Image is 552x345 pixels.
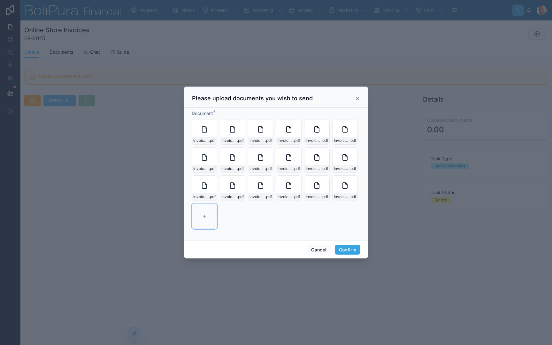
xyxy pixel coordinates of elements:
span: .pdf [209,138,216,143]
span: .pdf [321,166,328,171]
span: Invoice-232625-26_08_2025 [278,194,293,199]
span: .pdf [265,166,272,171]
button: Confirm [335,245,360,255]
span: .pdf [293,166,300,171]
span: Invoice-232627-28_08_2025 [334,194,349,199]
span: .pdf [237,138,244,143]
span: Invoice-232615-04_08_2025 [334,138,349,143]
span: Invoice-232611-02_08_2025 [221,138,237,143]
span: Invoice-232628-29_08_2025 [193,138,209,143]
button: Cancel [307,245,331,255]
span: .pdf [209,194,216,199]
span: .pdf [293,194,300,199]
span: .pdf [349,166,356,171]
span: Invoice-232614-04_08_2025 [306,138,321,143]
span: Invoice-232626-28_08_2025 [306,194,321,199]
span: .pdf [209,166,216,171]
span: Invoice-232621-18_08_2025 [334,166,349,171]
span: Document [192,111,213,116]
span: Invoice-232613-04_08_2025 [278,138,293,143]
span: .pdf [237,194,244,199]
span: .pdf [293,138,300,143]
span: Invoice-232612-02_08_2025 [249,138,265,143]
span: Invoice-232617-07_08_2025 [221,166,237,171]
span: Invoice-232623-23_08_2025 [221,194,237,199]
span: .pdf [265,194,272,199]
span: .pdf [321,194,328,199]
span: .pdf [349,194,356,199]
span: Invoice-232622-23_08_2025 [193,194,209,199]
h3: Please upload documents you wish to send [192,95,313,102]
span: Invoice-232619-18_08_2025 [278,166,293,171]
span: Invoice-232624-23_08_2025 [249,194,265,199]
span: Invoice-232620-18_08_2025 [306,166,321,171]
span: .pdf [237,166,244,171]
span: .pdf [265,138,272,143]
span: .pdf [321,138,328,143]
span: .pdf [349,138,356,143]
span: Invoice-232618-11_08_2025 [249,166,265,171]
span: Invoice-232616-07_08_2025 [193,166,209,171]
